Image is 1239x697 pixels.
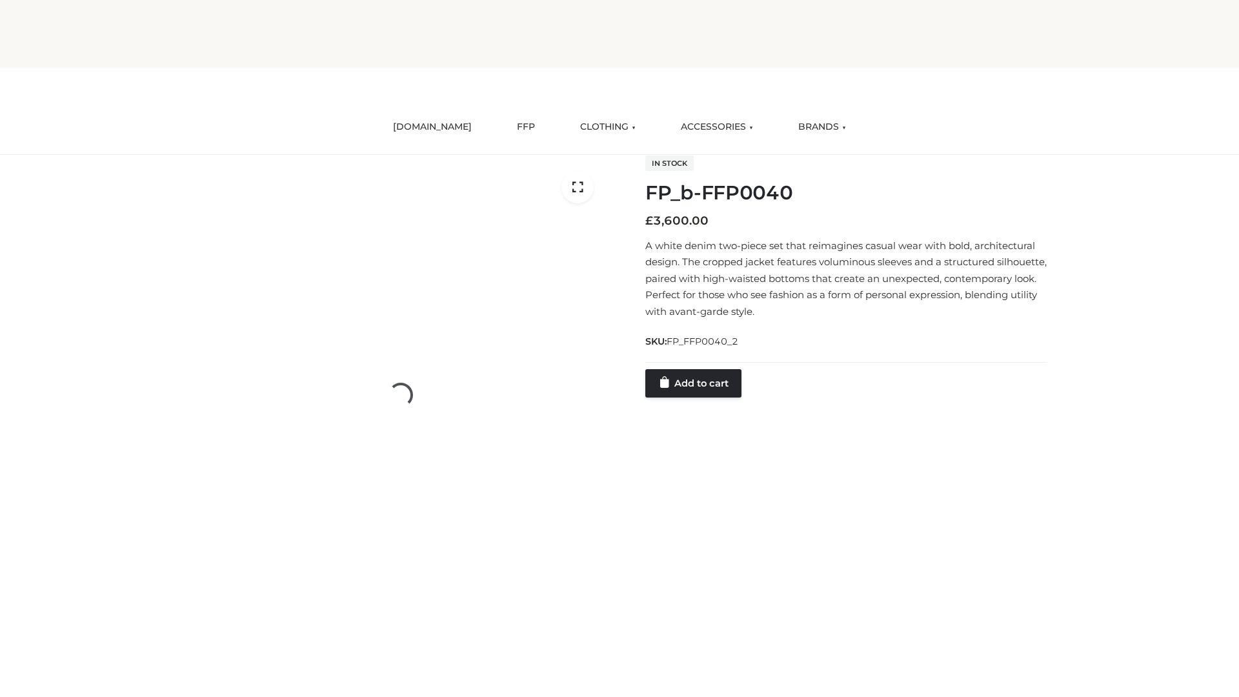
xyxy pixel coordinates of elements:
span: FP_FFP0040_2 [667,336,738,347]
p: A white denim two-piece set that reimagines casual wear with bold, architectural design. The crop... [645,237,1047,320]
a: CLOTHING [570,113,645,141]
span: SKU: [645,334,740,349]
span: In stock [645,156,694,171]
a: ACCESSORIES [671,113,763,141]
span: £ [645,214,653,228]
bdi: 3,600.00 [645,214,709,228]
a: BRANDS [789,113,856,141]
a: [DOMAIN_NAME] [383,113,481,141]
a: Add to cart [645,369,741,398]
h1: FP_b-FFP0040 [645,181,1047,205]
a: FFP [507,113,545,141]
